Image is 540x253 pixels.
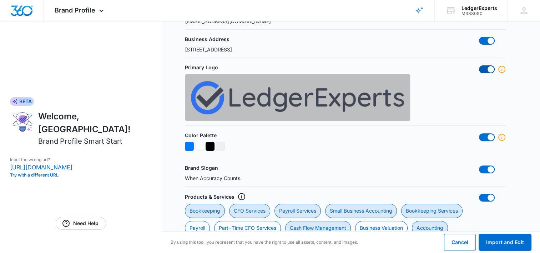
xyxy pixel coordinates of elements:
[185,64,218,71] p: Primary Logo
[461,11,497,16] div: account id
[10,163,152,172] p: [URL][DOMAIN_NAME]
[185,46,232,53] p: [STREET_ADDRESS]
[401,204,463,218] div: Bookkeeping Services
[191,80,405,115] img: https://cpanel2.cpasitesolutions.com/~thelednx/images/ledgerexperts-logo41-791adjusted-600x100.png
[185,35,229,43] p: Business Address
[229,204,270,218] div: CFO Services
[185,204,225,218] div: Bookkeeping
[185,221,210,235] div: Payroll
[10,173,152,177] button: Try with a different URL
[56,217,106,230] a: Need Help
[10,110,35,134] img: ai-brand-profile
[461,5,497,11] div: account name
[479,234,531,251] button: Import and Edit
[171,239,358,245] p: By using this tool, you represent that you have the right to use all assets, content, and images.
[185,164,218,172] p: Brand Slogan
[55,6,95,14] span: Brand Profile
[10,157,152,163] p: Input the wrong url?
[355,221,408,235] div: Business Valuation
[444,234,476,251] button: Cancel
[274,204,321,218] div: Payroll Services
[325,204,397,218] div: Small Business Accounting
[38,110,152,136] h1: Welcome, [GEOGRAPHIC_DATA]!
[185,132,217,139] p: Color Palette
[38,136,122,147] h2: Brand Profile Smart Start
[214,221,281,235] div: Part-Time CFO Services
[412,221,448,235] div: Accounting
[185,174,242,182] p: When Accuracy Counts.
[285,221,351,235] div: Cash Flow Management
[10,97,34,106] div: BETA
[185,193,234,200] p: Products & Services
